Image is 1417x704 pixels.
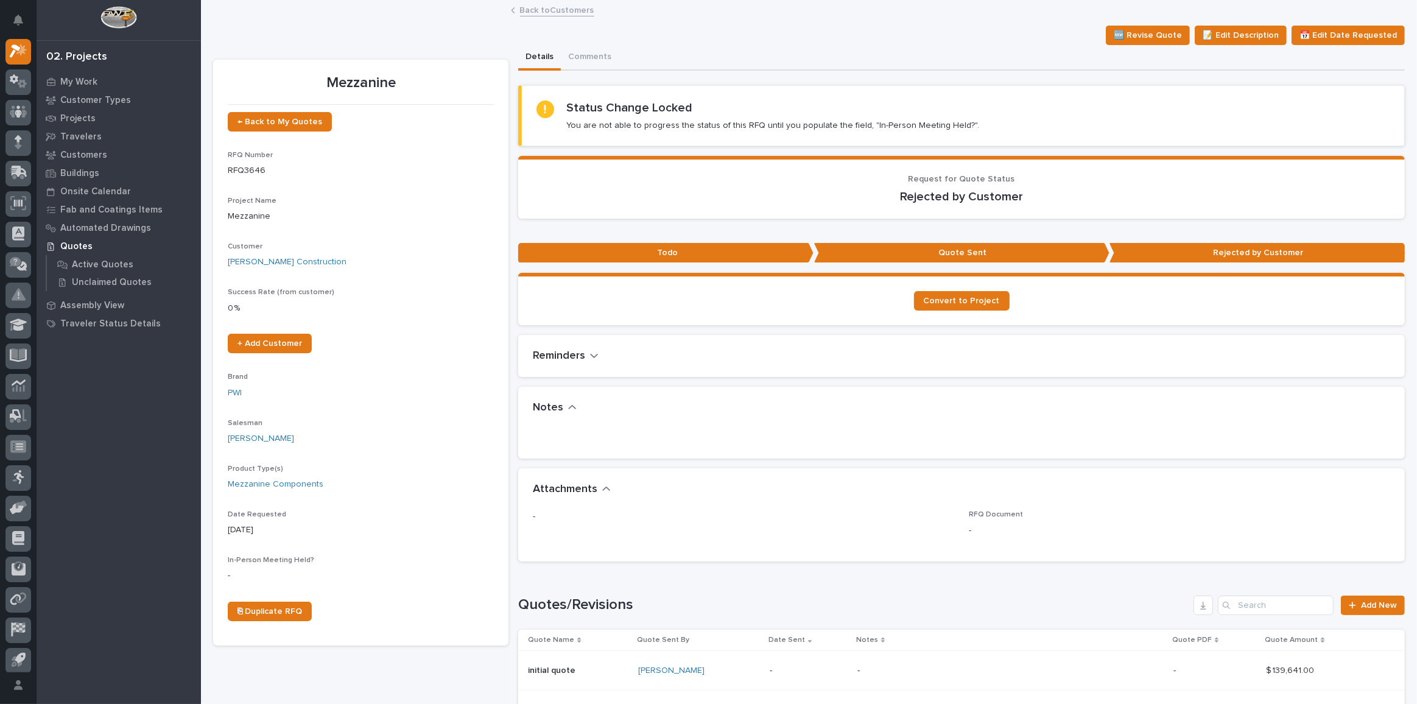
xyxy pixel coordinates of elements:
[228,243,262,250] span: Customer
[533,401,577,415] button: Notes
[528,663,578,676] p: initial quote
[60,223,151,234] p: Automated Drawings
[518,596,1189,614] h1: Quotes/Revisions
[768,633,805,647] p: Date Sent
[533,483,611,496] button: Attachments
[37,91,201,109] a: Customer Types
[533,401,563,415] h2: Notes
[228,197,276,205] span: Project Name
[1195,26,1287,45] button: 📝 Edit Description
[100,6,136,29] img: Workspace Logo
[228,524,494,537] p: [DATE]
[60,319,161,329] p: Traveler Status Details
[561,45,619,71] button: Comments
[1172,633,1212,647] p: Quote PDF
[518,45,561,71] button: Details
[770,666,848,676] p: -
[566,120,979,131] p: You are not able to progress the status of this RFQ until you populate the field, "In-Person Meet...
[228,289,334,296] span: Success Rate (from customer)
[228,210,494,223] p: Mezzanine
[1173,666,1257,676] p: -
[37,314,201,333] a: Traveler Status Details
[228,387,242,400] a: PWI
[5,7,31,33] button: Notifications
[969,511,1023,518] span: RFQ Document
[228,478,323,491] a: Mezzanine Components
[237,339,302,348] span: + Add Customer
[1341,596,1405,615] a: Add New
[15,15,31,34] div: Notifications
[60,168,99,179] p: Buildings
[857,666,1071,676] p: -
[228,602,312,621] a: ⎘ Duplicate RFQ
[1106,26,1190,45] button: 🆕 Revise Quote
[72,277,152,288] p: Unclaimed Quotes
[47,273,201,290] a: Unclaimed Quotes
[228,511,286,518] span: Date Requested
[47,256,201,273] a: Active Quotes
[228,152,273,159] span: RFQ Number
[1361,601,1397,610] span: Add New
[37,164,201,182] a: Buildings
[533,189,1390,204] p: Rejected by Customer
[60,113,96,124] p: Projects
[856,633,878,647] p: Notes
[1218,596,1334,615] input: Search
[37,182,201,200] a: Onsite Calendar
[46,51,107,64] div: 02. Projects
[1299,28,1397,43] span: 📅 Edit Date Requested
[228,465,283,473] span: Product Type(s)
[228,569,494,582] p: -
[60,132,102,143] p: Travelers
[60,150,107,161] p: Customers
[533,350,599,363] button: Reminders
[1203,28,1279,43] span: 📝 Edit Description
[228,432,294,445] a: [PERSON_NAME]
[60,241,93,252] p: Quotes
[37,237,201,255] a: Quotes
[37,72,201,91] a: My Work
[520,2,594,16] a: Back toCustomers
[528,633,574,647] p: Quote Name
[228,112,332,132] a: ← Back to My Quotes
[1266,663,1317,676] p: $ 139,641.00
[60,95,131,106] p: Customer Types
[533,510,954,523] p: -
[1109,243,1405,263] p: Rejected by Customer
[533,483,597,496] h2: Attachments
[37,200,201,219] a: Fab and Coatings Items
[814,243,1109,263] p: Quote Sent
[60,205,163,216] p: Fab and Coatings Items
[228,557,314,564] span: In-Person Meeting Held?
[637,633,689,647] p: Quote Sent By
[60,300,124,311] p: Assembly View
[228,256,346,269] a: [PERSON_NAME] Construction
[237,607,302,616] span: ⎘ Duplicate RFQ
[638,666,705,676] a: [PERSON_NAME]
[72,259,133,270] p: Active Quotes
[518,650,1405,690] tr: initial quoteinitial quote [PERSON_NAME] ---$ 139,641.00$ 139,641.00
[533,350,585,363] h2: Reminders
[228,302,494,315] p: 0 %
[237,118,322,126] span: ← Back to My Quotes
[924,297,1000,305] span: Convert to Project
[969,524,1390,537] p: -
[566,100,692,115] h2: Status Change Locked
[37,127,201,146] a: Travelers
[37,296,201,314] a: Assembly View
[37,219,201,237] a: Automated Drawings
[228,164,494,177] p: RFQ3646
[1265,633,1318,647] p: Quote Amount
[518,243,814,263] p: Todo
[228,420,262,427] span: Salesman
[37,146,201,164] a: Customers
[228,334,312,353] a: + Add Customer
[60,186,131,197] p: Onsite Calendar
[228,74,494,92] p: Mezzanine
[1114,28,1182,43] span: 🆕 Revise Quote
[909,175,1015,183] span: Request for Quote Status
[37,109,201,127] a: Projects
[60,77,97,88] p: My Work
[914,291,1010,311] a: Convert to Project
